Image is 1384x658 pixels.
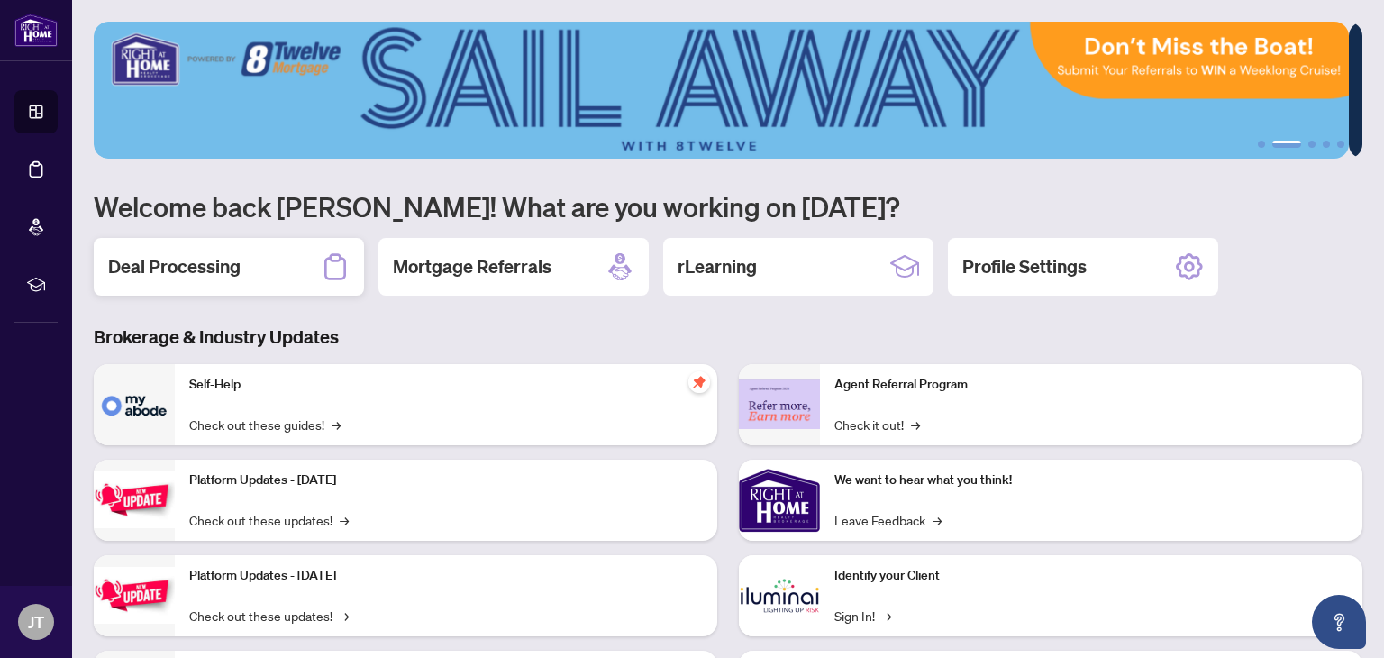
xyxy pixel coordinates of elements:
[94,324,1362,350] h3: Brokerage & Industry Updates
[94,189,1362,224] h1: Welcome back [PERSON_NAME]! What are you working on [DATE]?
[108,254,241,279] h2: Deal Processing
[1312,595,1366,649] button: Open asap
[834,415,920,434] a: Check it out!→
[933,510,942,530] span: →
[834,566,1348,586] p: Identify your Client
[882,606,891,626] span: →
[189,415,341,434] a: Check out these guides!→
[834,375,1348,395] p: Agent Referral Program
[94,364,175,445] img: Self-Help
[94,471,175,528] img: Platform Updates - July 21, 2025
[962,254,1087,279] h2: Profile Settings
[739,460,820,541] img: We want to hear what you think!
[393,254,551,279] h2: Mortgage Referrals
[834,471,1348,490] p: We want to hear what you think!
[189,471,703,490] p: Platform Updates - [DATE]
[911,415,920,434] span: →
[189,566,703,586] p: Platform Updates - [DATE]
[1337,141,1344,148] button: 5
[340,606,349,626] span: →
[1272,141,1301,148] button: 2
[28,609,44,635] span: JT
[739,555,820,636] img: Identify your Client
[1258,141,1265,148] button: 1
[94,567,175,624] img: Platform Updates - July 8, 2025
[688,371,710,393] span: pushpin
[340,510,349,530] span: →
[739,379,820,429] img: Agent Referral Program
[189,375,703,395] p: Self-Help
[332,415,341,434] span: →
[834,510,942,530] a: Leave Feedback→
[14,14,58,47] img: logo
[678,254,757,279] h2: rLearning
[94,22,1349,159] img: Slide 1
[1323,141,1330,148] button: 4
[834,606,891,626] a: Sign In!→
[189,606,349,626] a: Check out these updates!→
[1308,141,1316,148] button: 3
[189,510,349,530] a: Check out these updates!→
